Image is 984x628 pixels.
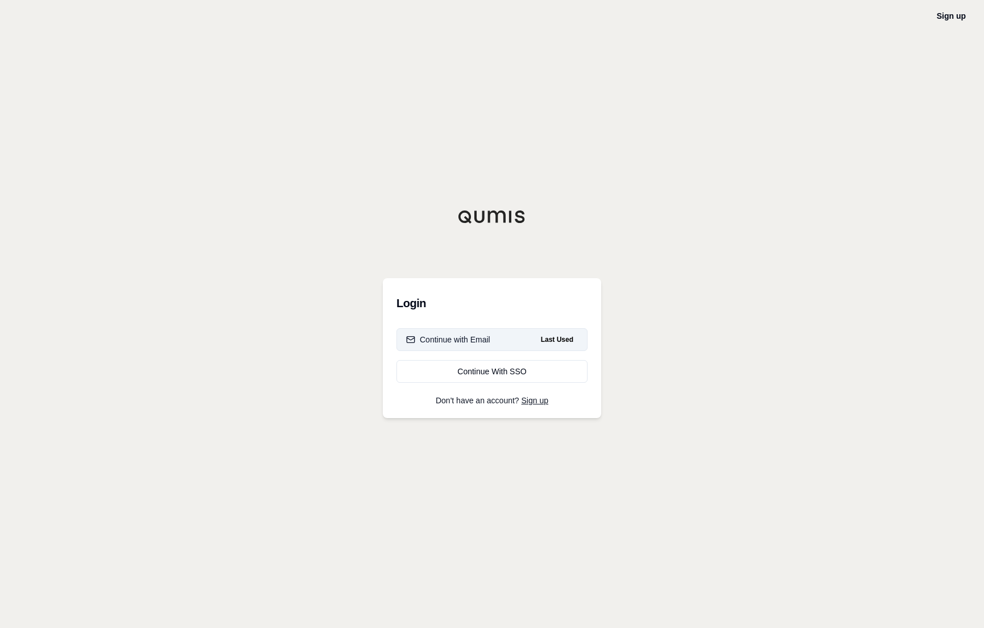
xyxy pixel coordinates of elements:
[396,360,588,383] a: Continue With SSO
[536,333,578,346] span: Last Used
[522,396,548,405] a: Sign up
[396,292,588,315] h3: Login
[396,328,588,351] button: Continue with EmailLast Used
[396,396,588,404] p: Don't have an account?
[406,334,490,345] div: Continue with Email
[937,11,966,20] a: Sign up
[406,366,578,377] div: Continue With SSO
[458,210,526,224] img: Qumis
